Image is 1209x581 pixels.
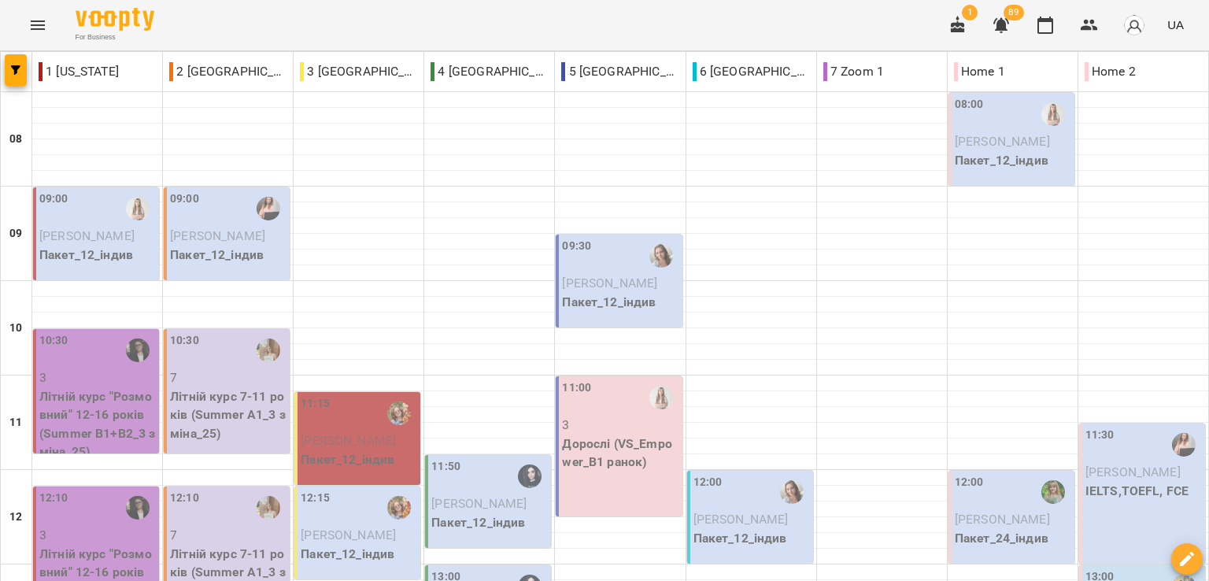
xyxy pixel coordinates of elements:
[170,228,265,243] span: [PERSON_NAME]
[387,496,411,520] img: Божко Тетяна Олексіївна
[301,450,417,469] p: Пакет_12_індив
[126,496,150,520] img: Паламарчук Вікторія Дмитрівна
[39,387,156,461] p: Літній курс "Розмовний" 12-16 років (Summer B1+B2_3 зміна_25)
[301,433,396,448] span: [PERSON_NAME]
[562,293,678,312] p: Пакет_12_індив
[955,96,984,113] label: 08:00
[170,490,199,507] label: 12:10
[1041,480,1065,504] img: Дворова Ксенія Василівна
[693,474,723,491] label: 12:00
[387,402,411,425] img: Божко Тетяна Олексіївна
[170,332,199,350] label: 10:30
[561,62,678,81] p: 5 [GEOGRAPHIC_DATA]
[39,246,156,265] p: Пакет_12_індив
[955,512,1050,527] span: [PERSON_NAME]
[9,131,22,148] h6: 08
[780,480,804,504] img: Пасєка Катерина Василівна
[823,62,884,81] p: 7 Zoom 1
[301,395,330,413] label: 11:15
[19,6,57,44] button: Menu
[170,387,287,443] p: Літній курс 7-11 років (Summer A1_3 зміна_25)
[1172,433,1196,457] img: Коляда Юлія Алішерівна
[955,134,1050,149] span: [PERSON_NAME]
[693,529,810,548] p: Пакет_12_індив
[9,414,22,431] h6: 11
[126,339,150,362] img: Паламарчук Вікторія Дмитрівна
[693,62,810,81] p: 6 [GEOGRAPHIC_DATA]
[962,5,978,20] span: 1
[518,464,542,488] img: Мерквіладзе Саломе Теймуразівна
[1004,5,1024,20] span: 89
[562,238,591,255] label: 09:30
[39,526,156,545] p: 3
[431,513,548,532] p: Пакет_12_індив
[301,527,396,542] span: [PERSON_NAME]
[9,509,22,526] h6: 12
[39,368,156,387] p: 3
[562,435,678,472] p: Дорослі (VS_Empower_B1 ранок)
[170,526,287,545] p: 7
[954,62,1005,81] p: Home 1
[301,490,330,507] label: 12:15
[76,32,154,43] span: For Business
[431,458,460,476] label: 11:50
[1123,14,1145,36] img: avatar_s.png
[301,545,417,564] p: Пакет_12_індив
[1085,62,1136,81] p: Home 2
[76,8,154,31] img: Voopty Logo
[39,191,68,208] label: 09:00
[955,529,1071,548] p: Пакет_24_індив
[39,490,68,507] label: 12:10
[257,496,280,520] img: Головко Наталія Олександрівна
[39,332,68,350] label: 10:30
[649,244,673,268] img: Пасєка Катерина Василівна
[1085,427,1115,444] label: 11:30
[1085,464,1181,479] span: [PERSON_NAME]
[649,386,673,409] img: Михно Віта Олександрівна
[955,474,984,491] label: 12:00
[562,379,591,397] label: 11:00
[126,197,150,220] img: Михно Віта Олександрівна
[39,228,135,243] span: [PERSON_NAME]
[693,512,789,527] span: [PERSON_NAME]
[431,496,527,511] span: [PERSON_NAME]
[39,62,119,81] p: 1 [US_STATE]
[300,62,417,81] p: 3 [GEOGRAPHIC_DATA]
[431,62,548,81] p: 4 [GEOGRAPHIC_DATA]
[562,276,657,290] span: [PERSON_NAME]
[1161,10,1190,39] button: UA
[170,368,287,387] p: 7
[9,225,22,242] h6: 09
[1041,102,1065,126] img: Михно Віта Олександрівна
[170,191,199,208] label: 09:00
[1167,17,1184,33] span: UA
[257,197,280,220] img: Коляда Юлія Алішерівна
[257,339,280,362] img: Головко Наталія Олександрівна
[562,416,678,435] p: 3
[9,320,22,337] h6: 10
[169,62,287,81] p: 2 [GEOGRAPHIC_DATA]
[170,246,287,265] p: Пакет_12_індив
[955,151,1071,170] p: Пакет_12_індив
[1085,482,1202,501] p: IELTS,TOEFL, FCE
